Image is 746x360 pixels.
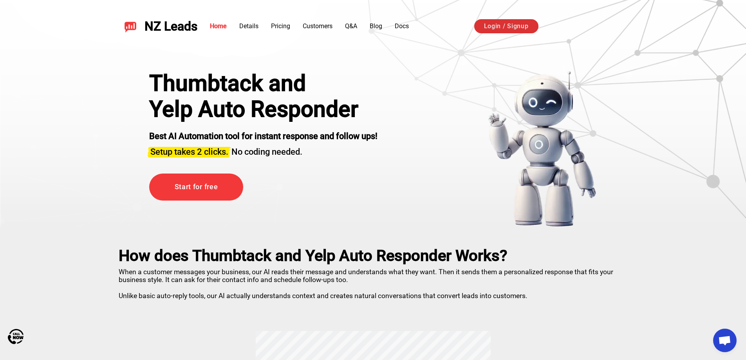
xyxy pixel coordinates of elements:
[395,22,409,30] a: Docs
[119,247,628,265] h2: How does Thumbtack and Yelp Auto Responder Works?
[239,22,258,30] a: Details
[210,22,227,30] a: Home
[124,20,137,33] img: NZ Leads logo
[149,142,378,158] h3: No coding needed.
[271,22,290,30] a: Pricing
[546,18,632,35] iframe: Sign in with Google Button
[345,22,357,30] a: Q&A
[488,71,597,227] img: yelp bot
[149,71,378,96] div: Thumbtack and
[8,329,23,344] img: Call Now
[303,22,332,30] a: Customers
[370,22,382,30] a: Blog
[149,96,378,122] h1: Yelp Auto Responder
[119,265,628,300] p: When a customer messages your business, our AI reads their message and understands what they want...
[149,131,378,141] strong: Best AI Automation tool for instant response and follow ups!
[474,19,538,33] a: Login / Signup
[713,329,737,352] a: Open chat
[149,174,243,201] a: Start for free
[150,147,228,157] span: Setup takes 2 clicks.
[145,19,197,34] span: NZ Leads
